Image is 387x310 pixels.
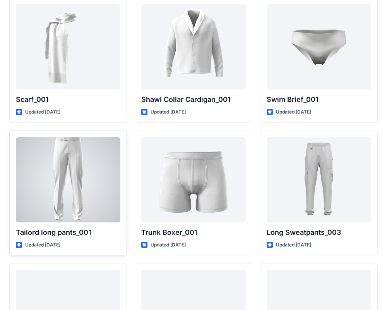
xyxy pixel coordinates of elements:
p: Updated [DATE] [151,108,186,116]
p: Long Sweatpants_003 [267,227,371,238]
p: Updated [DATE] [25,108,60,116]
p: Scarf_001 [16,94,120,105]
a: Swim Brief_001 [267,4,371,90]
a: Scarf_001 [16,4,120,90]
p: Updated [DATE] [276,108,311,116]
p: Updated [DATE] [276,241,311,249]
a: Long Sweatpants_003 [267,137,371,222]
p: Tailord long pants_001 [16,227,120,238]
p: Updated [DATE] [25,241,60,249]
p: Swim Brief_001 [267,94,371,105]
p: Updated [DATE] [151,241,186,249]
a: Tailord long pants_001 [16,137,120,222]
p: Shawl Collar Cardigan_001 [141,94,246,105]
p: Trunk Boxer_001 [141,227,246,238]
a: Trunk Boxer_001 [141,137,246,222]
a: Shawl Collar Cardigan_001 [141,4,246,90]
